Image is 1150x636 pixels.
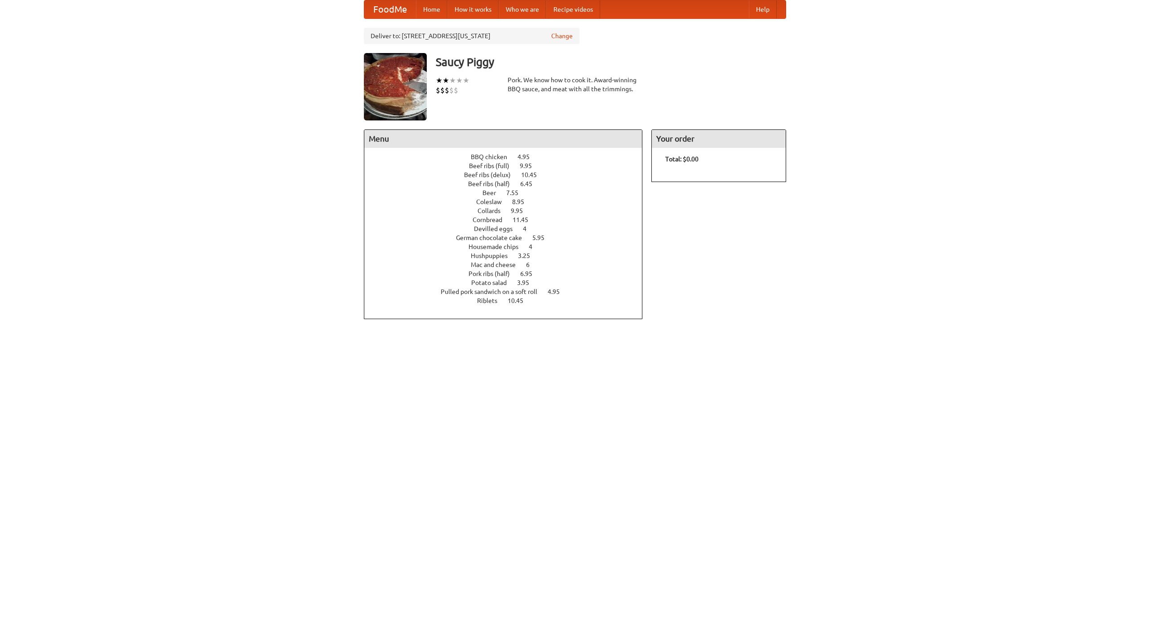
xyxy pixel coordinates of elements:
li: ★ [456,76,463,85]
span: 11.45 [513,216,537,223]
a: Hushpuppies 3.25 [471,252,547,259]
span: 4.95 [548,288,569,295]
span: Pork ribs (half) [469,270,519,277]
span: Coleslaw [476,198,511,205]
a: Beef ribs (half) 6.45 [468,180,549,187]
span: 10.45 [521,171,546,178]
span: 6.45 [520,180,541,187]
a: Collards 9.95 [478,207,540,214]
span: 6 [526,261,539,268]
span: Beef ribs (half) [468,180,519,187]
li: $ [445,85,449,95]
h3: Saucy Piggy [436,53,786,71]
a: Beer 7.55 [482,189,535,196]
span: 9.95 [511,207,532,214]
a: Riblets 10.45 [477,297,540,304]
div: Deliver to: [STREET_ADDRESS][US_STATE] [364,28,579,44]
a: Who we are [499,0,546,18]
span: 3.95 [517,279,538,286]
span: German chocolate cake [456,234,531,241]
img: angular.jpg [364,53,427,120]
h4: Menu [364,130,642,148]
li: $ [440,85,445,95]
span: Mac and cheese [471,261,525,268]
span: Beer [482,189,505,196]
li: $ [436,85,440,95]
span: Devilled eggs [474,225,522,232]
span: 7.55 [506,189,527,196]
span: 3.25 [518,252,539,259]
span: 9.95 [520,162,541,169]
a: Mac and cheese 6 [471,261,546,268]
span: 10.45 [508,297,532,304]
a: Devilled eggs 4 [474,225,543,232]
div: Pork. We know how to cook it. Award-winning BBQ sauce, and meat with all the trimmings. [508,76,642,93]
a: German chocolate cake 5.95 [456,234,561,241]
a: Help [749,0,777,18]
a: Beef ribs (full) 9.95 [469,162,548,169]
span: Housemade chips [469,243,527,250]
li: ★ [436,76,442,85]
a: FoodMe [364,0,416,18]
a: How it works [447,0,499,18]
a: Change [551,31,573,40]
a: Pork ribs (half) 6.95 [469,270,549,277]
span: 4 [529,243,541,250]
a: Potato salad 3.95 [471,279,546,286]
a: Cornbread 11.45 [473,216,545,223]
span: 4 [523,225,535,232]
a: BBQ chicken 4.95 [471,153,546,160]
span: Beef ribs (delux) [464,171,520,178]
li: ★ [449,76,456,85]
a: Housemade chips 4 [469,243,549,250]
li: $ [449,85,454,95]
li: $ [454,85,458,95]
li: ★ [463,76,469,85]
span: Pulled pork sandwich on a soft roll [441,288,546,295]
span: 8.95 [512,198,533,205]
a: Beef ribs (delux) 10.45 [464,171,553,178]
li: ★ [442,76,449,85]
h4: Your order [652,130,786,148]
span: Potato salad [471,279,516,286]
span: Beef ribs (full) [469,162,518,169]
span: Riblets [477,297,506,304]
a: Home [416,0,447,18]
b: Total: $0.00 [665,156,699,163]
span: 4.95 [517,153,539,160]
span: BBQ chicken [471,153,516,160]
a: Pulled pork sandwich on a soft roll 4.95 [441,288,576,295]
span: 5.95 [532,234,553,241]
span: Cornbread [473,216,511,223]
span: Collards [478,207,509,214]
a: Coleslaw 8.95 [476,198,541,205]
span: 6.95 [520,270,541,277]
a: Recipe videos [546,0,600,18]
span: Hushpuppies [471,252,517,259]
